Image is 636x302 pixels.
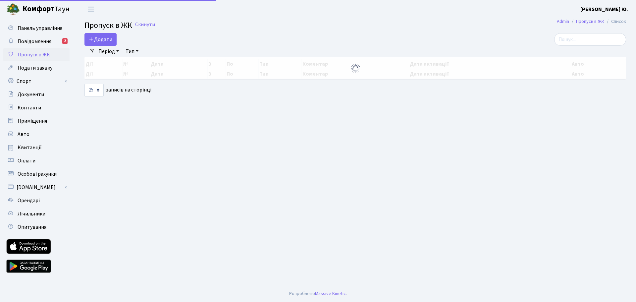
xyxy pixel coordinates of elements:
[84,84,151,96] label: записів на сторінці
[3,181,70,194] a: [DOMAIN_NAME]
[3,141,70,154] a: Квитанції
[62,38,68,44] div: 2
[350,63,361,74] img: Обробка...
[18,25,62,32] span: Панель управління
[576,18,604,25] a: Пропуск в ЖК
[3,154,70,167] a: Оплати
[580,6,628,13] b: [PERSON_NAME] Ю.
[3,167,70,181] a: Особові рахунки
[84,20,132,31] span: Пропуск в ЖК
[3,22,70,35] a: Панель управління
[83,4,99,15] button: Переключити навігацію
[18,51,50,58] span: Пропуск в ЖК
[3,48,70,61] a: Пропуск в ЖК
[3,35,70,48] a: Повідомлення2
[18,117,47,125] span: Приміщення
[289,290,347,297] div: Розроблено .
[580,5,628,13] a: [PERSON_NAME] Ю.
[18,91,44,98] span: Документи
[3,75,70,88] a: Спорт
[96,46,122,57] a: Період
[604,18,626,25] li: Список
[3,114,70,128] a: Приміщення
[135,22,155,28] a: Скинути
[84,84,104,96] select: записів на сторінці
[3,194,70,207] a: Орендарі
[3,207,70,220] a: Лічильники
[18,170,57,178] span: Особові рахунки
[3,220,70,234] a: Опитування
[123,46,141,57] a: Тип
[3,88,70,101] a: Документи
[554,33,626,46] input: Пошук...
[18,38,51,45] span: Повідомлення
[84,33,117,46] a: Додати
[89,36,112,43] span: Додати
[3,128,70,141] a: Авто
[18,64,52,72] span: Подати заявку
[18,131,29,138] span: Авто
[3,101,70,114] a: Контакти
[18,197,40,204] span: Орендарі
[23,4,54,14] b: Комфорт
[18,157,35,164] span: Оплати
[557,18,569,25] a: Admin
[23,4,70,15] span: Таун
[18,104,41,111] span: Контакти
[547,15,636,29] nav: breadcrumb
[18,144,42,151] span: Квитанції
[7,3,20,16] img: logo.png
[3,61,70,75] a: Подати заявку
[315,290,346,297] a: Massive Kinetic
[18,210,45,217] span: Лічильники
[18,223,46,231] span: Опитування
